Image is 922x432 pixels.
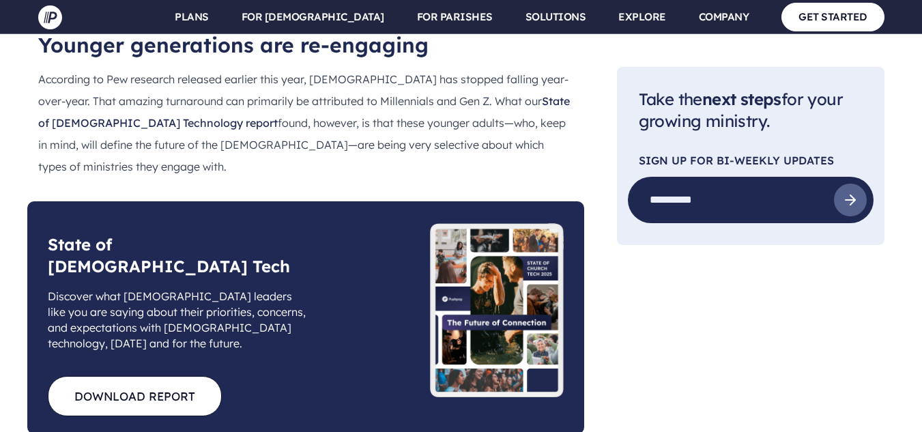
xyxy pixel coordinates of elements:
span: next steps [702,89,781,109]
span: Take the for your growing ministry. [639,89,843,132]
span: Discover what [DEMOGRAPHIC_DATA] leaders like you are saying about their priorities, concerns, an... [48,289,306,351]
a: GET STARTED [781,3,884,31]
h2: Younger generations are re-engaging [38,33,573,57]
p: SIGN UP FOR Bi-Weekly Updates [639,156,863,167]
img: PP-SoCT25 [430,223,563,397]
h3: State of [DEMOGRAPHIC_DATA] Tech [48,234,306,278]
a: DOWNLOAD REPORT [48,376,222,416]
a: State of [DEMOGRAPHIC_DATA] Technology report [38,94,570,130]
p: According to Pew research released earlier this year, [DEMOGRAPHIC_DATA] has stopped falling year... [38,68,573,177]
